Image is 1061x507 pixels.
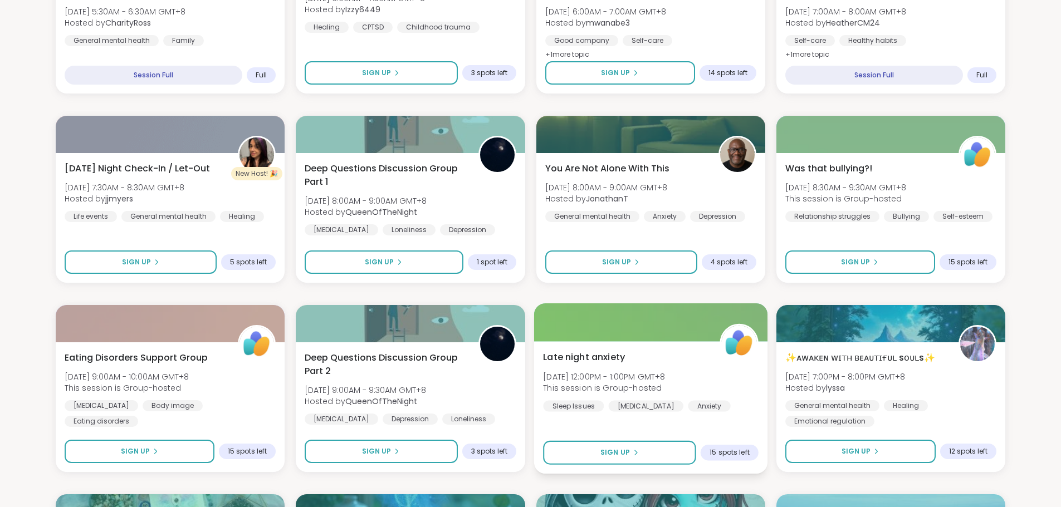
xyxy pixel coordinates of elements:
span: Sign Up [362,68,391,78]
span: Sign Up [841,257,870,267]
span: Hosted by [545,17,666,28]
button: Sign Up [305,440,457,463]
span: Hosted by [65,17,185,28]
span: This session is Group-hosted [543,382,665,393]
div: Depression [383,414,438,425]
div: Body image [143,400,203,411]
b: jjmyers [105,193,133,204]
button: Sign Up [65,250,217,274]
b: CharityRoss [105,17,151,28]
div: [MEDICAL_DATA] [305,414,378,425]
div: Healing [305,22,349,33]
div: Family [163,35,204,46]
span: Hosted by [305,396,426,407]
span: Sign Up [600,447,629,457]
img: ShareWell [239,327,274,361]
button: Sign Up [545,61,695,85]
span: [DATE] 8:00AM - 9:00AM GMT+8 [305,195,427,206]
span: [DATE] 7:00AM - 8:00AM GMT+8 [785,6,906,17]
span: Hosted by [305,4,425,15]
span: Hosted by [545,193,667,204]
span: Hosted by [65,193,184,204]
div: Depression [440,224,495,235]
span: Was that bullying?! [785,162,872,175]
div: Self-care [623,35,672,46]
span: Late night anxiety [543,351,625,364]
span: [DATE] 9:00AM - 10:00AM GMT+8 [65,371,189,382]
img: jjmyers [239,137,274,172]
div: Bullying [884,211,929,222]
img: lyssa [960,327,995,361]
div: Self-care [785,35,835,46]
div: Childhood trauma [397,22,480,33]
span: 1 spot left [477,258,507,267]
div: Loneliness [383,224,436,235]
span: Sign Up [602,257,631,267]
div: Session Full [65,66,242,85]
button: Sign Up [785,250,935,274]
span: 12 spots left [949,447,987,456]
div: General mental health [121,211,216,222]
img: ShareWell [960,137,995,172]
b: JonathanT [586,193,628,204]
b: lyssa [826,382,845,393]
div: [MEDICAL_DATA] [65,400,138,411]
span: Full [976,71,987,80]
span: [DATE] 7:00PM - 8:00PM GMT+8 [785,371,905,382]
span: 15 spots left [228,447,267,456]
img: JonathanT [720,137,755,172]
span: Full [256,71,267,80]
button: Sign Up [65,440,214,463]
button: Sign Up [305,250,463,274]
span: This session is Group-hosted [785,193,906,204]
span: [DATE] 8:30AM - 9:30AM GMT+8 [785,182,906,193]
span: Sign Up [121,446,150,456]
span: Hosted by [785,17,906,28]
div: Eating disorders [65,416,138,427]
span: Hosted by [305,206,427,218]
span: [DATE] Night Check-In / Let-Out [65,162,210,175]
span: Hosted by [785,382,905,393]
div: Emotional regulation [785,416,874,427]
b: mwanabe3 [586,17,630,28]
span: 4 spots left [711,258,747,267]
div: General mental health [545,211,639,222]
span: This session is Group-hosted [65,382,189,393]
div: [MEDICAL_DATA] [305,224,378,235]
div: General mental health [785,400,879,411]
span: ✨ᴀᴡᴀᴋᴇɴ ᴡɪᴛʜ ʙᴇᴀᴜᴛɪғᴜʟ sᴏᴜʟs✨ [785,351,935,365]
img: QueenOfTheNight [480,137,515,172]
b: Izzy6449 [345,4,380,15]
span: Sign Up [122,257,151,267]
span: You Are Not Alone With This [545,162,669,175]
div: Depression [690,211,745,222]
span: Deep Questions Discussion Group Part 2 [305,351,466,378]
div: Anxiety [688,400,731,411]
b: HeatherCM24 [826,17,880,28]
div: Sleep Issues [543,400,604,411]
div: CPTSD [353,22,393,33]
div: Life events [65,211,117,222]
div: Relationship struggles [785,211,879,222]
span: 3 spots left [471,68,507,77]
button: Sign Up [545,250,697,274]
div: Loneliness [442,414,495,425]
span: Sign Up [842,446,871,456]
span: Sign Up [362,446,391,456]
b: QueenOfTheNight [345,206,417,218]
b: QueenOfTheNight [345,396,417,407]
div: Healthy habits [839,35,906,46]
span: [DATE] 8:00AM - 9:00AM GMT+8 [545,182,667,193]
div: Self-esteem [933,211,992,222]
div: Session Full [785,66,963,85]
button: Sign Up [305,61,457,85]
span: Eating Disorders Support Group [65,351,208,365]
span: 14 spots left [708,68,747,77]
span: [DATE] 9:00AM - 9:30AM GMT+8 [305,385,426,396]
span: 5 spots left [230,258,267,267]
span: 15 spots left [948,258,987,267]
span: Sign Up [601,68,630,78]
div: [MEDICAL_DATA] [608,400,683,411]
span: [DATE] 6:00AM - 7:00AM GMT+8 [545,6,666,17]
button: Sign Up [785,440,936,463]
